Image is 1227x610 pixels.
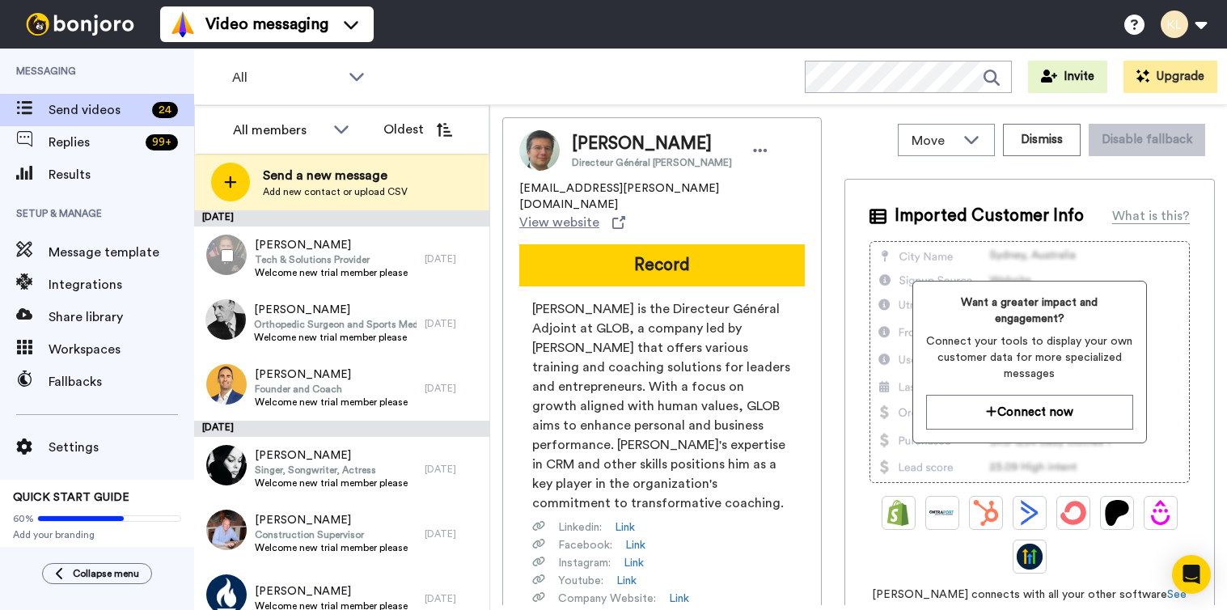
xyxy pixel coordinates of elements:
[929,500,955,526] img: Ontraport
[558,537,612,553] span: Facebook :
[572,132,732,156] span: [PERSON_NAME]
[926,294,1133,327] span: Want a greater impact and engagement?
[49,372,194,392] span: Fallbacks
[254,331,417,344] span: Welcome new trial member please
[255,512,408,528] span: [PERSON_NAME]
[205,299,246,340] img: 11d0c756-b0c0-4ae1-b1a1-2e5c3f2887f1.jpg
[49,275,194,294] span: Integrations
[886,500,912,526] img: Shopify
[519,244,805,286] button: Record
[254,302,417,318] span: [PERSON_NAME]
[371,113,464,146] button: Oldest
[558,573,603,589] span: Youtube :
[255,383,408,396] span: Founder and Coach
[425,592,481,605] div: [DATE]
[558,519,602,536] span: Linkedin :
[232,68,341,87] span: All
[425,463,481,476] div: [DATE]
[49,165,194,184] span: Results
[13,512,34,525] span: 60%
[425,527,481,540] div: [DATE]
[13,528,181,541] span: Add your branding
[519,180,805,213] span: [EMAIL_ADDRESS][PERSON_NAME][DOMAIN_NAME]
[1104,500,1130,526] img: Patreon
[170,11,196,37] img: vm-color.svg
[206,445,247,485] img: fd8c5682-0665-4a6a-9a22-79cca63492c8.jpg
[926,395,1133,430] button: Connect now
[263,185,408,198] span: Add new contact or upload CSV
[19,13,141,36] img: bj-logo-header-white.svg
[1148,500,1174,526] img: Drip
[255,447,408,464] span: [PERSON_NAME]
[1089,124,1205,156] button: Disable fallback
[255,528,408,541] span: Construction Supervisor
[73,567,139,580] span: Collapse menu
[146,134,178,150] div: 99 +
[194,210,489,227] div: [DATE]
[13,492,129,503] span: QUICK START GUIDE
[519,213,625,232] a: View website
[206,364,247,405] img: 4ca9a910-e107-4e35-93af-6709841bc7c6.jpg
[519,130,560,171] img: Image of Alexandre Perrine
[425,382,481,395] div: [DATE]
[194,421,489,437] div: [DATE]
[425,252,481,265] div: [DATE]
[669,591,689,607] a: Link
[255,583,408,599] span: [PERSON_NAME]
[206,510,247,550] img: 6e49a947-0bf9-4fe0-a25f-05e8b7826ea5.jpg
[255,541,408,554] span: Welcome new trial member please
[615,519,635,536] a: Link
[42,563,152,584] button: Collapse menu
[572,156,732,169] span: Directeur Général [PERSON_NAME]
[1028,61,1107,93] button: Invite
[255,237,408,253] span: [PERSON_NAME]
[624,555,644,571] a: Link
[1123,61,1217,93] button: Upgrade
[254,318,417,331] span: Orthopedic Surgeon and Sports Medicine Specialist
[1172,555,1211,594] div: Open Intercom Messenger
[49,438,194,457] span: Settings
[1003,124,1081,156] button: Dismiss
[49,100,146,120] span: Send videos
[152,102,178,118] div: 24
[616,573,637,589] a: Link
[255,396,408,409] span: Welcome new trial member please
[233,121,325,140] div: All members
[1060,500,1086,526] img: ConvertKit
[912,131,955,150] span: Move
[49,133,139,152] span: Replies
[558,591,656,607] span: Company Website :
[255,253,408,266] span: Tech & Solutions Provider
[625,537,645,553] a: Link
[895,204,1084,228] span: Imported Customer Info
[1017,544,1043,570] img: GoHighLevel
[49,243,194,262] span: Message template
[255,464,408,477] span: Singer, Songwriter, Actress
[973,500,999,526] img: Hubspot
[255,477,408,489] span: Welcome new trial member please
[49,307,194,327] span: Share library
[926,333,1133,382] span: Connect your tools to display your own customer data for more specialized messages
[263,166,408,185] span: Send a new message
[255,366,408,383] span: [PERSON_NAME]
[532,299,792,513] span: [PERSON_NAME] is the Directeur Général Adjoint at GLOB, a company led by [PERSON_NAME] that offer...
[49,340,194,359] span: Workspaces
[558,555,611,571] span: Instagram :
[255,266,408,279] span: Welcome new trial member please
[425,317,481,330] div: [DATE]
[1112,206,1190,226] div: What is this?
[519,213,599,232] span: View website
[205,13,328,36] span: Video messaging
[1017,500,1043,526] img: ActiveCampaign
